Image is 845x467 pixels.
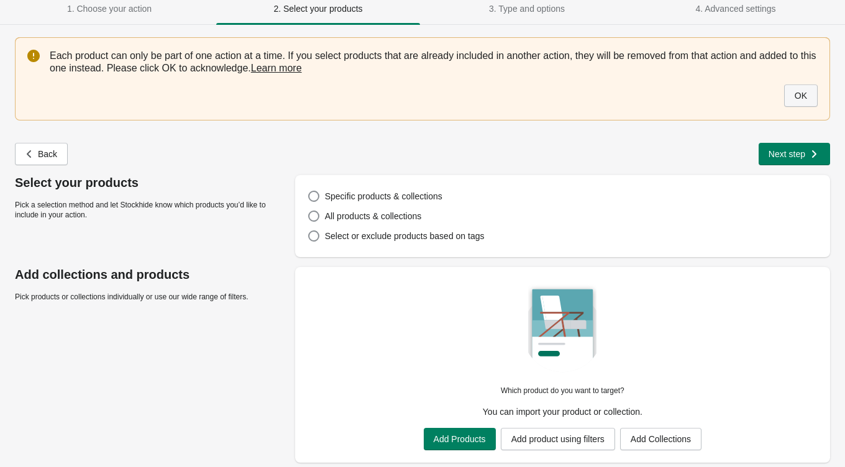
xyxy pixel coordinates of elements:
p: Pick a selection method and let Stockhide know which products you’d like to include in your action. [15,200,283,220]
button: Add Products [424,428,496,450]
p: Add collections and products [15,267,283,282]
span: 3. Type and options [489,4,565,14]
button: Add Collections [620,428,701,450]
span: 2. Select your products [273,4,362,14]
p: You can import your product or collection. [483,406,642,418]
p: Each product can only be part of one action at a time. If you select products that are already in... [50,50,818,75]
span: Add Products [434,434,486,444]
span: Add product using filters [511,434,605,444]
span: 4. Advanced settings [695,4,775,14]
button: Next step [759,143,830,165]
button: Back [15,143,68,165]
span: Add Collections [631,434,691,444]
span: Specific products & collections [325,191,442,201]
a: Learn more [251,63,302,73]
span: Next step [769,149,805,159]
p: Which product do you want to target? [501,386,624,396]
button: OK [784,84,818,107]
span: Back [38,149,57,159]
img: createCatalogImage [528,279,596,373]
p: Pick products or collections individually or use our wide range of filters. [15,292,283,302]
span: OK [795,91,807,101]
p: Select your products [15,175,283,190]
span: 1. Choose your action [67,4,152,14]
button: Add product using filters [501,428,615,450]
span: Select or exclude products based on tags [325,231,485,241]
span: All products & collections [325,211,422,221]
